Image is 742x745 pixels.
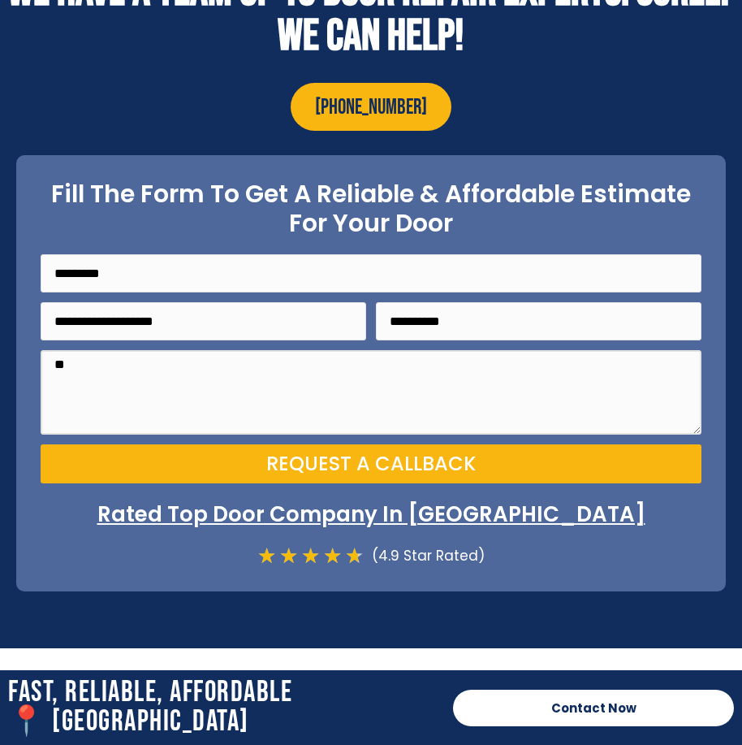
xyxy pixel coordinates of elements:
i: ★ [279,545,298,567]
i: ★ [301,545,320,567]
a: Contact Now [453,690,734,726]
button: Request a Callback [41,444,701,483]
h2: Fast, Reliable, Affordable 📍 [GEOGRAPHIC_DATA] [8,678,437,737]
span: Contact Now [551,702,636,714]
div: (4.9 Star Rated) [364,545,485,567]
span: Request a Callback [266,454,476,474]
p: Rated Top Door Company In [GEOGRAPHIC_DATA] [41,500,701,529]
div: 4.7/5 [257,545,364,567]
h2: Fill The Form To Get A Reliable & Affordable Estimate For Your Door [41,180,701,238]
i: ★ [257,545,276,567]
a: [PHONE_NUMBER] [291,83,451,131]
i: ★ [345,545,364,567]
form: On Point Locksmith [41,254,701,493]
span: [PHONE_NUMBER] [315,95,427,121]
i: ★ [323,545,342,567]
